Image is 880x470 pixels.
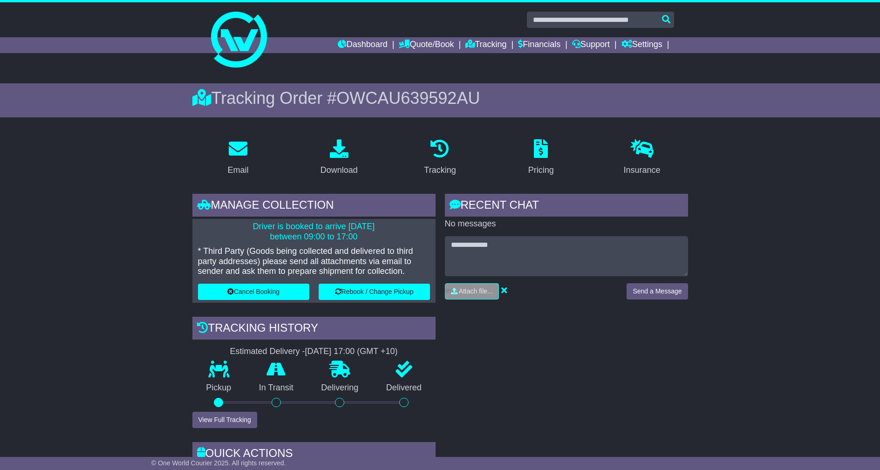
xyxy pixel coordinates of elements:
a: Pricing [522,136,560,180]
a: Tracking [418,136,462,180]
div: Tracking [424,164,456,177]
p: In Transit [245,383,307,393]
button: Send a Message [627,283,688,300]
span: OWCAU639592AU [336,89,480,108]
a: Download [314,136,364,180]
p: * Third Party (Goods being collected and delivered to third party addresses) please send all atta... [198,246,430,277]
a: Dashboard [338,37,388,53]
button: View Full Tracking [192,412,257,428]
a: Support [572,37,610,53]
div: Pricing [528,164,554,177]
div: Quick Actions [192,442,436,467]
div: Insurance [624,164,661,177]
div: Tracking history [192,317,436,342]
p: Delivering [307,383,373,393]
div: Email [227,164,248,177]
a: Insurance [618,136,667,180]
p: Pickup [192,383,246,393]
div: [DATE] 17:00 (GMT +10) [305,347,398,357]
div: Manage collection [192,194,436,219]
div: Estimated Delivery - [192,347,436,357]
div: RECENT CHAT [445,194,688,219]
a: Quote/Book [399,37,454,53]
div: Download [321,164,358,177]
a: Email [221,136,254,180]
a: Settings [621,37,662,53]
div: Tracking Order # [192,88,688,108]
button: Rebook / Change Pickup [319,284,430,300]
p: No messages [445,219,688,229]
a: Financials [518,37,560,53]
a: Tracking [465,37,506,53]
p: Delivered [372,383,436,393]
button: Cancel Booking [198,284,309,300]
p: Driver is booked to arrive [DATE] between 09:00 to 17:00 [198,222,430,242]
span: © One World Courier 2025. All rights reserved. [151,459,286,467]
